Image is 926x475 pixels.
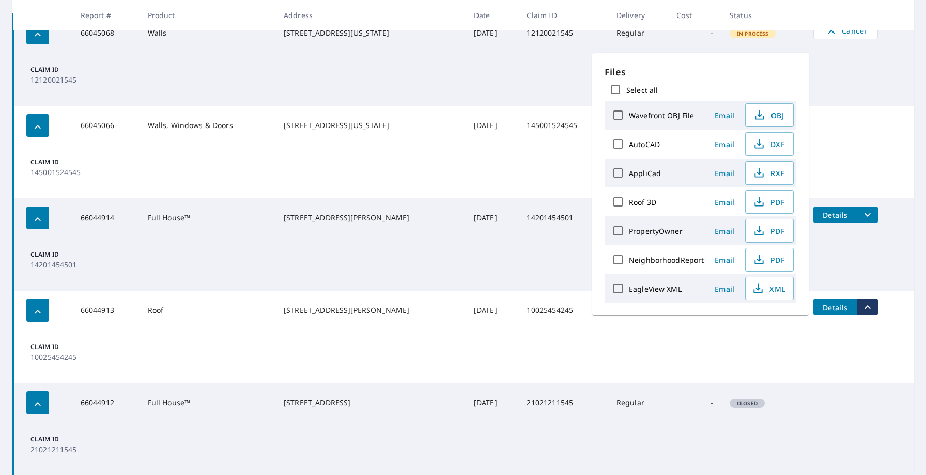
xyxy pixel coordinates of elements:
[708,281,741,297] button: Email
[708,223,741,239] button: Email
[140,106,276,145] td: Walls, Windows & Doors
[813,207,857,223] button: detailsBtn-66044914
[731,30,775,37] span: In Process
[629,110,694,120] label: Wavefront OBJ File
[30,352,88,362] p: 10025454245
[605,65,796,79] p: Files
[712,284,737,294] span: Email
[745,248,794,272] button: PDF
[820,303,851,312] span: Details
[712,139,737,149] span: Email
[72,291,140,330] td: 66044913
[140,13,276,53] td: Walls
[752,282,785,295] span: XML
[813,299,857,315] button: detailsBtn-66044913
[752,167,785,179] span: RXF
[629,284,682,294] label: EagleView XML
[72,13,140,53] td: 66045068
[30,65,88,74] p: Claim ID
[752,254,785,266] span: PDF
[284,305,457,315] div: [STREET_ADDRESS][PERSON_NAME]
[284,213,457,223] div: [STREET_ADDRESS][PERSON_NAME]
[140,198,276,237] td: Full House™
[72,198,140,237] td: 66044914
[518,13,608,53] td: 12120021545
[629,226,683,236] label: PropertyOwner
[466,198,519,237] td: [DATE]
[731,400,764,407] span: Closed
[72,383,140,422] td: 66044912
[30,435,88,444] p: Claim ID
[284,398,457,408] div: [STREET_ADDRESS]
[745,219,794,243] button: PDF
[712,255,737,265] span: Email
[466,383,519,422] td: [DATE]
[712,226,737,236] span: Email
[30,167,88,178] p: 145001524545
[629,168,661,178] label: AppliCad
[752,109,785,121] span: OBJ
[30,74,88,85] p: 12120021545
[708,165,741,181] button: Email
[140,383,276,422] td: Full House™
[752,225,785,237] span: PDF
[712,110,737,120] span: Email
[668,13,721,53] td: -
[518,198,608,237] td: 14201454501
[629,255,704,265] label: NeighborhoodReport
[708,107,741,123] button: Email
[30,444,88,455] p: 21021211545
[752,196,785,208] span: PDF
[626,85,658,95] label: Select all
[745,190,794,214] button: PDF
[466,291,519,330] td: [DATE]
[284,120,457,131] div: [STREET_ADDRESS][US_STATE]
[466,106,519,145] td: [DATE]
[857,207,878,223] button: filesDropdownBtn-66044914
[608,383,668,422] td: Regular
[708,136,741,152] button: Email
[668,383,721,422] td: -
[140,291,276,330] td: Roof
[857,299,878,315] button: filesDropdownBtn-66044913
[518,291,608,330] td: 10025454245
[745,132,794,156] button: DXF
[745,103,794,127] button: OBJ
[30,250,88,259] p: Claim ID
[30,157,88,167] p: Claim ID
[629,139,660,149] label: AutoCAD
[708,252,741,268] button: Email
[752,138,785,150] span: DXF
[608,13,668,53] td: Regular
[745,277,794,300] button: XML
[30,342,88,352] p: Claim ID
[72,106,140,145] td: 66045066
[30,259,88,270] p: 14201454501
[712,197,737,207] span: Email
[745,161,794,185] button: RXF
[466,13,519,53] td: [DATE]
[824,24,867,37] span: Cancel
[712,168,737,178] span: Email
[813,22,878,39] button: Cancel
[708,194,741,210] button: Email
[518,383,608,422] td: 21021211545
[820,210,851,220] span: Details
[518,106,608,145] td: 145001524545
[629,197,656,207] label: Roof 3D
[284,28,457,38] div: [STREET_ADDRESS][US_STATE]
